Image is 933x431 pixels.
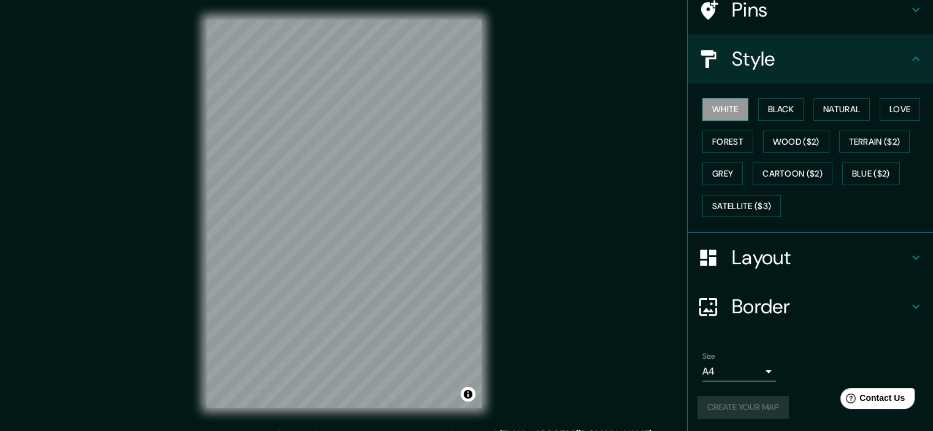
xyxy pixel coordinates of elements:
[880,98,920,121] button: Love
[732,47,908,71] h4: Style
[839,131,910,153] button: Terrain ($2)
[702,98,748,121] button: White
[688,282,933,331] div: Border
[461,387,475,402] button: Toggle attribution
[758,98,804,121] button: Black
[753,162,832,185] button: Cartoon ($2)
[702,351,715,362] label: Size
[702,362,776,381] div: A4
[702,162,743,185] button: Grey
[763,131,829,153] button: Wood ($2)
[688,233,933,282] div: Layout
[702,131,753,153] button: Forest
[813,98,870,121] button: Natural
[842,162,900,185] button: Blue ($2)
[688,34,933,83] div: Style
[732,294,908,319] h4: Border
[207,20,482,408] canvas: Map
[732,245,908,270] h4: Layout
[702,195,781,218] button: Satellite ($3)
[824,383,920,418] iframe: Help widget launcher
